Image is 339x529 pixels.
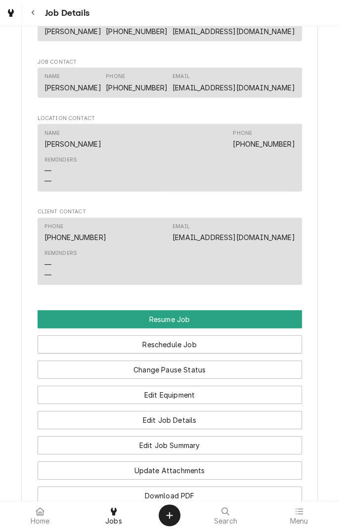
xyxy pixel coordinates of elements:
[38,487,302,505] button: Download PDF
[38,429,302,454] div: Button Group Row
[44,139,101,149] div: [PERSON_NAME]
[38,310,302,505] div: Button Group
[233,140,295,148] a: [PHONE_NUMBER]
[38,68,302,98] div: Contact
[38,124,302,196] div: Location Contact List
[290,517,308,525] span: Menu
[44,16,101,36] div: Name
[38,218,302,290] div: Client Contact List
[38,11,302,46] div: Job Reporter List
[38,335,302,354] button: Reschedule Job
[38,379,302,404] div: Button Group Row
[38,58,302,66] span: Job Contact
[172,73,190,81] div: Email
[44,26,101,37] div: [PERSON_NAME]
[214,517,237,525] span: Search
[233,129,252,137] div: Phone
[106,73,168,92] div: Phone
[44,165,51,176] div: —
[44,73,101,92] div: Name
[172,223,295,243] div: Email
[38,454,302,480] div: Button Group Row
[38,310,302,328] button: Resume Job
[44,156,77,164] div: Reminders
[44,82,101,93] div: [PERSON_NAME]
[172,223,190,231] div: Email
[38,328,302,354] div: Button Group Row
[38,411,302,429] button: Edit Job Details
[38,58,302,103] div: Job Contact
[24,4,42,22] button: Navigate back
[159,504,180,526] button: Create Object
[44,249,77,280] div: Reminders
[189,503,262,527] a: Search
[233,129,295,149] div: Phone
[38,115,302,196] div: Location Contact
[106,16,168,36] div: Phone
[38,68,302,102] div: Job Contact List
[38,436,302,454] button: Edit Job Summary
[38,386,302,404] button: Edit Equipment
[44,223,64,231] div: Phone
[263,503,336,527] a: Menu
[38,310,302,328] div: Button Group Row
[4,503,77,527] a: Home
[42,6,89,20] span: Job Details
[106,83,168,92] a: [PHONE_NUMBER]
[44,156,77,186] div: Reminders
[38,208,302,216] span: Client Contact
[38,218,302,285] div: Contact
[44,129,60,137] div: Name
[38,11,302,41] div: Contact
[44,129,101,149] div: Name
[106,73,125,81] div: Phone
[44,73,60,81] div: Name
[172,27,295,36] a: [EMAIL_ADDRESS][DOMAIN_NAME]
[172,83,295,92] a: [EMAIL_ADDRESS][DOMAIN_NAME]
[38,461,302,480] button: Update Attachments
[105,517,122,525] span: Jobs
[38,208,302,289] div: Client Contact
[172,233,295,242] a: [EMAIL_ADDRESS][DOMAIN_NAME]
[106,27,168,36] a: [PHONE_NUMBER]
[44,259,51,270] div: —
[38,354,302,379] div: Button Group Row
[38,404,302,429] div: Button Group Row
[44,233,106,242] a: [PHONE_NUMBER]
[31,517,50,525] span: Home
[44,223,106,243] div: Phone
[38,115,302,122] span: Location Contact
[44,270,51,280] div: —
[172,73,295,92] div: Email
[44,176,51,186] div: —
[78,503,150,527] a: Jobs
[44,249,77,257] div: Reminders
[38,480,302,505] div: Button Group Row
[38,124,302,192] div: Contact
[172,16,295,36] div: Email
[2,4,20,22] a: Go to Jobs
[38,361,302,379] button: Change Pause Status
